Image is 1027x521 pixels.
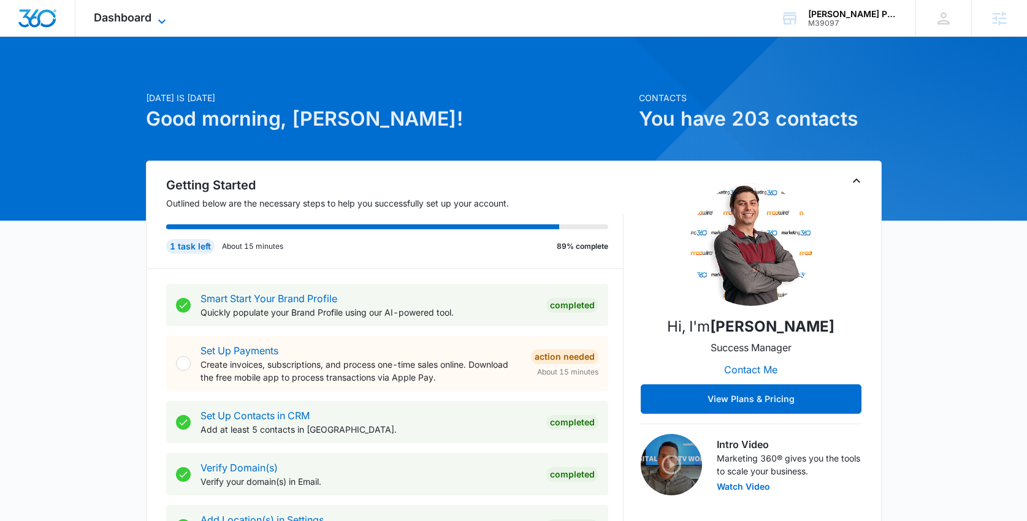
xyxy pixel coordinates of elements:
div: Action Needed [531,349,598,364]
button: Contact Me [712,355,790,384]
button: Toggle Collapse [849,173,864,188]
h1: Good morning, [PERSON_NAME]! [146,104,632,134]
h1: You have 203 contacts [639,104,882,134]
p: Verify your domain(s) in Email. [200,475,536,488]
span: Dashboard [94,11,151,24]
img: Austin Hunt [690,183,812,306]
div: Completed [546,298,598,313]
button: View Plans & Pricing [641,384,861,414]
a: Set Up Payments [200,344,278,357]
p: About 15 minutes [222,241,283,252]
h3: Intro Video [717,437,861,452]
button: Watch Video [717,482,770,491]
p: Outlined below are the necessary steps to help you successfully set up your account. [166,197,624,210]
div: Completed [546,415,598,430]
span: About 15 minutes [537,367,598,378]
img: Intro Video [641,434,702,495]
p: Contacts [639,91,882,104]
p: Success Manager [711,340,792,355]
h2: Getting Started [166,176,624,194]
a: Verify Domain(s) [200,462,278,474]
div: 1 task left [166,239,215,254]
div: Completed [546,467,598,482]
p: Create invoices, subscriptions, and process one-time sales online. Download the free mobile app t... [200,358,521,384]
p: Add at least 5 contacts in [GEOGRAPHIC_DATA]. [200,423,536,436]
div: account name [808,9,898,19]
a: Smart Start Your Brand Profile [200,292,337,305]
p: Quickly populate your Brand Profile using our AI-powered tool. [200,306,536,319]
p: [DATE] is [DATE] [146,91,632,104]
strong: [PERSON_NAME] [710,318,834,335]
p: 89% complete [557,241,608,252]
p: Hi, I'm [667,316,834,338]
p: Marketing 360® gives you the tools to scale your business. [717,452,861,477]
div: account id [808,19,898,28]
a: Set Up Contacts in CRM [200,409,310,422]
